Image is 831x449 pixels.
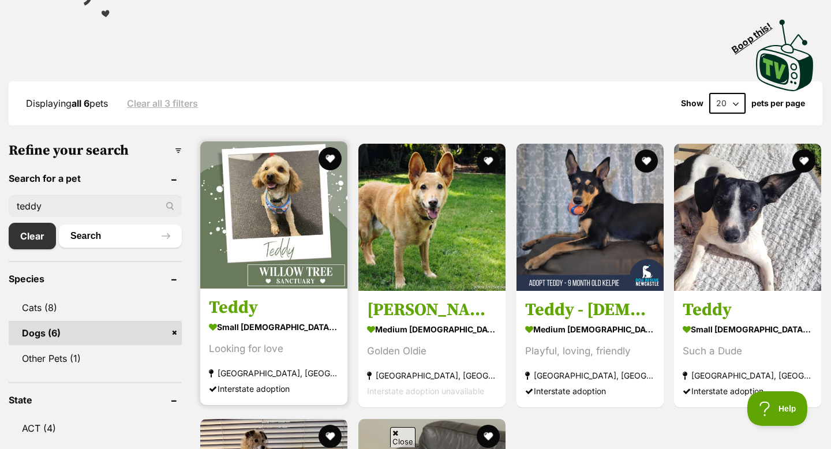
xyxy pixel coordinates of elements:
strong: [GEOGRAPHIC_DATA], [GEOGRAPHIC_DATA] [209,366,339,381]
h3: Teddy - [DEMOGRAPHIC_DATA] Kelpie [525,300,655,321]
div: Interstate adoption [525,384,655,399]
span: Interstate adoption unavailable [367,387,484,396]
strong: [GEOGRAPHIC_DATA], [GEOGRAPHIC_DATA] [683,368,813,384]
div: Such a Dude [683,344,813,360]
div: Interstate adoption [683,384,813,399]
strong: small [DEMOGRAPHIC_DATA] Dog [683,321,813,338]
img: PetRescue TV logo [756,20,814,91]
h3: Refine your search [9,143,182,159]
button: favourite [477,149,500,173]
a: Cats (8) [9,295,182,320]
img: Teddy - 9 Month Old Kelpie - Australian Kelpie Dog [516,144,664,291]
strong: [GEOGRAPHIC_DATA], [GEOGRAPHIC_DATA] [367,368,497,384]
a: Boop this! [756,9,814,93]
strong: medium [DEMOGRAPHIC_DATA] Dog [367,321,497,338]
header: Species [9,274,182,284]
div: Interstate adoption [209,381,339,397]
a: Dogs (6) [9,321,182,345]
a: Other Pets (1) [9,346,182,371]
strong: [GEOGRAPHIC_DATA], [GEOGRAPHIC_DATA] [525,368,655,384]
header: State [9,395,182,405]
button: Search [59,224,182,248]
strong: medium [DEMOGRAPHIC_DATA] Dog [525,321,655,338]
button: favourite [634,149,657,173]
img: Teddy Belvedere - Australian Kelpie Dog [358,144,506,291]
a: Teddy small [DEMOGRAPHIC_DATA] Dog Such a Dude [GEOGRAPHIC_DATA], [GEOGRAPHIC_DATA] Interstate ad... [674,291,821,408]
label: pets per page [751,99,805,108]
button: favourite [319,425,342,448]
a: Teddy small [DEMOGRAPHIC_DATA] Dog Looking for love [GEOGRAPHIC_DATA], [GEOGRAPHIC_DATA] Intersta... [200,289,347,406]
h3: [PERSON_NAME] [367,300,497,321]
strong: all 6 [72,98,89,109]
button: favourite [319,147,342,170]
a: ACT (4) [9,416,182,440]
span: Boop this! [730,13,783,55]
h3: Teddy [209,297,339,319]
button: favourite [477,425,500,448]
iframe: Help Scout Beacon - Open [747,391,808,426]
input: Toby [9,195,182,217]
img: Teddy - Cavalier King Charles Spaniel Dog [200,141,347,289]
h3: Teddy [683,300,813,321]
div: Golden Oldie [367,344,497,360]
a: Clear [9,223,56,249]
a: Clear all 3 filters [127,98,198,108]
button: favourite [792,149,815,173]
a: [PERSON_NAME] medium [DEMOGRAPHIC_DATA] Dog Golden Oldie [GEOGRAPHIC_DATA], [GEOGRAPHIC_DATA] Int... [358,291,506,408]
span: Show [681,99,703,108]
span: Displaying pets [26,98,108,109]
div: Playful, loving, friendly [525,344,655,360]
a: Teddy - [DEMOGRAPHIC_DATA] Kelpie medium [DEMOGRAPHIC_DATA] Dog Playful, loving, friendly [GEOGRA... [516,291,664,408]
span: Close [390,427,415,447]
header: Search for a pet [9,173,182,184]
div: Looking for love [209,342,339,357]
img: Teddy - Fox Terrier (Smooth) Dog [674,144,821,291]
strong: small [DEMOGRAPHIC_DATA] Dog [209,319,339,336]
